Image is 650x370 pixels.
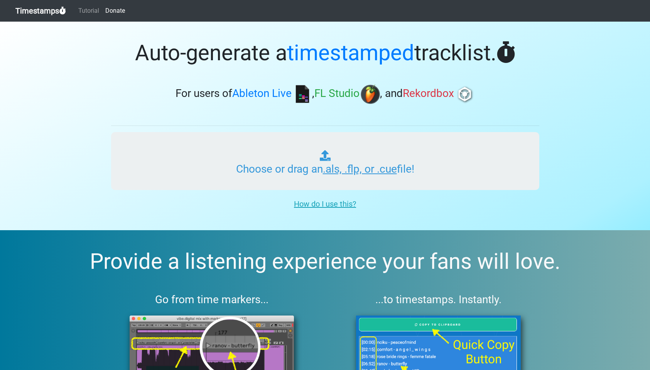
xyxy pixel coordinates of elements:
h2: Provide a listening experience your fans will love. [19,249,631,275]
img: fl.png [361,85,380,104]
span: Ableton Live [232,87,292,100]
h3: Go from time markers... [111,293,313,306]
img: rb.png [455,85,474,104]
a: Tutorial [75,3,102,19]
span: timestamped [287,40,414,66]
span: Rekordbox [403,87,454,100]
h3: ...to timestamps. Instantly. [338,293,539,306]
span: FL Studio [314,87,360,100]
h3: For users of , , and [111,85,539,104]
u: How do I use this? [294,199,356,209]
h1: Auto-generate a tracklist. [111,40,539,66]
img: ableton.png [293,85,312,104]
a: Donate [102,3,128,19]
a: Timestamps [15,3,66,19]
